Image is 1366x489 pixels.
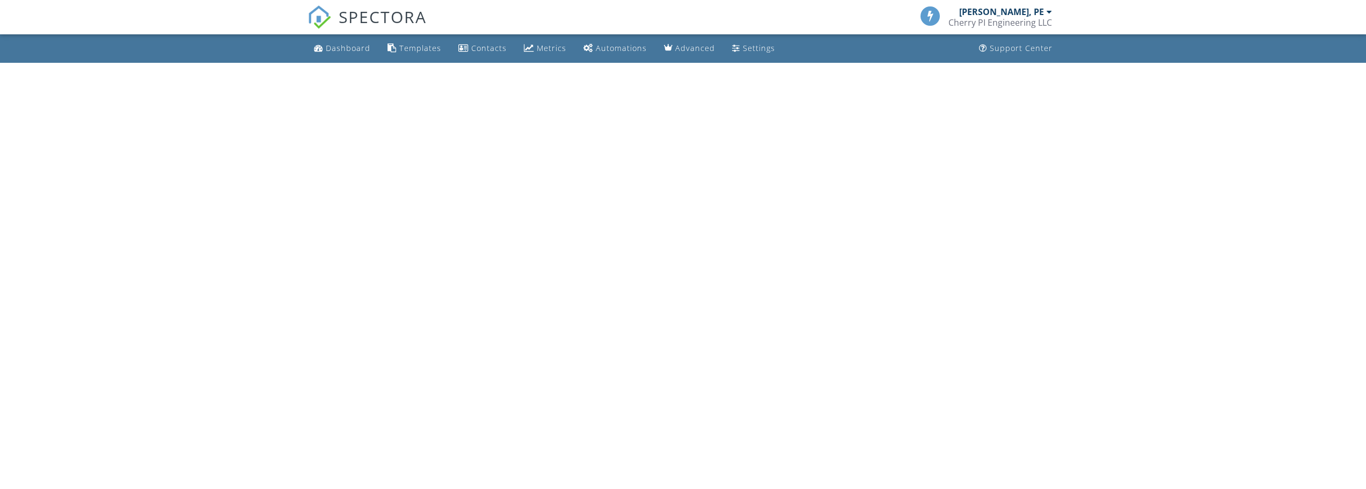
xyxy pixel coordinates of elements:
a: Settings [728,39,779,59]
div: Cherry PI Engineering LLC [948,17,1052,28]
div: Dashboard [326,43,370,53]
span: SPECTORA [339,5,427,28]
a: Automations (Basic) [579,39,651,59]
div: Templates [399,43,441,53]
div: Settings [743,43,775,53]
a: Dashboard [310,39,375,59]
div: Automations [596,43,647,53]
a: Templates [383,39,445,59]
div: [PERSON_NAME], PE [959,6,1044,17]
a: Contacts [454,39,511,59]
div: Support Center [990,43,1053,53]
a: Advanced [660,39,719,59]
div: Contacts [471,43,507,53]
a: Metrics [520,39,571,59]
div: Advanced [675,43,715,53]
div: Metrics [537,43,566,53]
a: SPECTORA [308,14,427,37]
a: Support Center [975,39,1057,59]
img: The Best Home Inspection Software - Spectora [308,5,331,29]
